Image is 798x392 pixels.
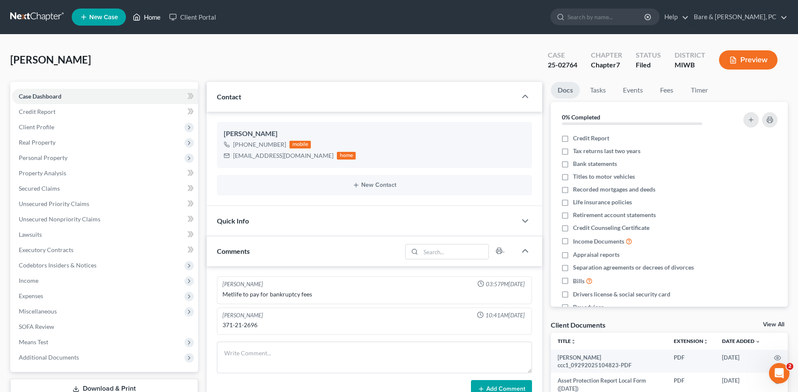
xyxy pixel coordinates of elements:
[217,247,250,255] span: Comments
[19,108,56,115] span: Credit Report
[769,363,789,383] iframe: Intercom live chat
[573,290,670,299] span: Drivers license & social security card
[12,104,198,119] a: Credit Report
[233,140,286,149] div: [PHONE_NUMBER]
[19,123,54,131] span: Client Profile
[573,198,632,206] span: Life insurance policies
[573,277,585,285] span: Bills
[19,323,54,330] span: SOFA Review
[573,303,604,311] span: Pay advices
[19,338,48,346] span: Means Test
[19,292,43,299] span: Expenses
[573,147,640,155] span: Tax returns last two years
[12,227,198,242] a: Lawsuits
[667,350,715,373] td: PDF
[165,9,220,25] a: Client Portal
[10,53,91,66] span: [PERSON_NAME]
[19,231,42,238] span: Lawsuits
[684,82,715,99] a: Timer
[19,139,56,146] span: Real Property
[591,50,622,60] div: Chapter
[703,339,708,344] i: unfold_more
[485,311,525,319] span: 10:41AM[DATE]
[571,339,576,344] i: unfold_more
[558,338,576,344] a: Titleunfold_more
[567,9,646,25] input: Search by name...
[19,215,100,223] span: Unsecured Nonpriority Claims
[573,172,635,181] span: Titles to motor vehicles
[12,319,198,334] a: SOFA Review
[19,154,67,161] span: Personal Property
[224,182,525,189] button: New Contact
[573,185,655,194] span: Recorded mortgages and deeds
[217,217,249,225] span: Quick Info
[222,280,263,288] div: [PERSON_NAME]
[715,350,767,373] td: [DATE]
[19,246,73,253] span: Executory Contracts
[19,354,79,361] span: Additional Documents
[548,50,577,60] div: Case
[573,263,694,272] span: Separation agreements or decrees of divorces
[12,196,198,212] a: Unsecured Priority Claims
[573,160,617,168] span: Bank statements
[786,363,793,370] span: 2
[222,290,526,299] div: Metlife to pay for bankruptcy fees
[674,338,708,344] a: Extensionunfold_more
[222,321,526,329] div: 371-21-2696
[763,322,784,328] a: View All
[12,89,198,104] a: Case Dashboard
[19,185,60,192] span: Secured Claims
[616,61,620,69] span: 7
[573,237,624,246] span: Income Documents
[551,82,580,99] a: Docs
[636,60,661,70] div: Filed
[583,82,613,99] a: Tasks
[755,339,760,344] i: expand_more
[660,9,689,25] a: Help
[19,200,89,207] span: Unsecured Priority Claims
[19,261,96,269] span: Codebtors Insiders & Notices
[548,60,577,70] div: 25-02764
[19,277,38,284] span: Income
[722,338,760,344] a: Date Added expand_more
[129,9,165,25] a: Home
[12,166,198,181] a: Property Analysis
[616,82,650,99] a: Events
[573,250,620,259] span: Appraisal reports
[233,151,333,160] div: [EMAIL_ADDRESS][DOMAIN_NAME]
[222,311,263,319] div: [PERSON_NAME]
[573,134,609,142] span: Credit Report
[224,129,525,139] div: [PERSON_NAME]
[12,212,198,227] a: Unsecured Nonpriority Claims
[12,242,198,258] a: Executory Contracts
[690,9,787,25] a: Bare & [PERSON_NAME], PC
[421,244,488,259] input: Search...
[551,350,667,373] td: [PERSON_NAME] ccc1_09292025104823-PDF
[12,181,198,196] a: Secured Claims
[719,50,778,70] button: Preview
[636,50,661,60] div: Status
[675,60,705,70] div: MIWB
[89,14,118,20] span: New Case
[573,224,649,232] span: Credit Counseling Certificate
[573,211,656,219] span: Retirement account statements
[551,320,605,329] div: Client Documents
[337,152,356,160] div: home
[19,169,66,177] span: Property Analysis
[653,82,681,99] a: Fees
[289,141,311,148] div: mobile
[19,308,57,315] span: Miscellaneous
[486,280,525,288] span: 03:57PM[DATE]
[562,113,600,121] strong: 0% Completed
[19,93,61,100] span: Case Dashboard
[675,50,705,60] div: District
[217,93,241,101] span: Contact
[591,60,622,70] div: Chapter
